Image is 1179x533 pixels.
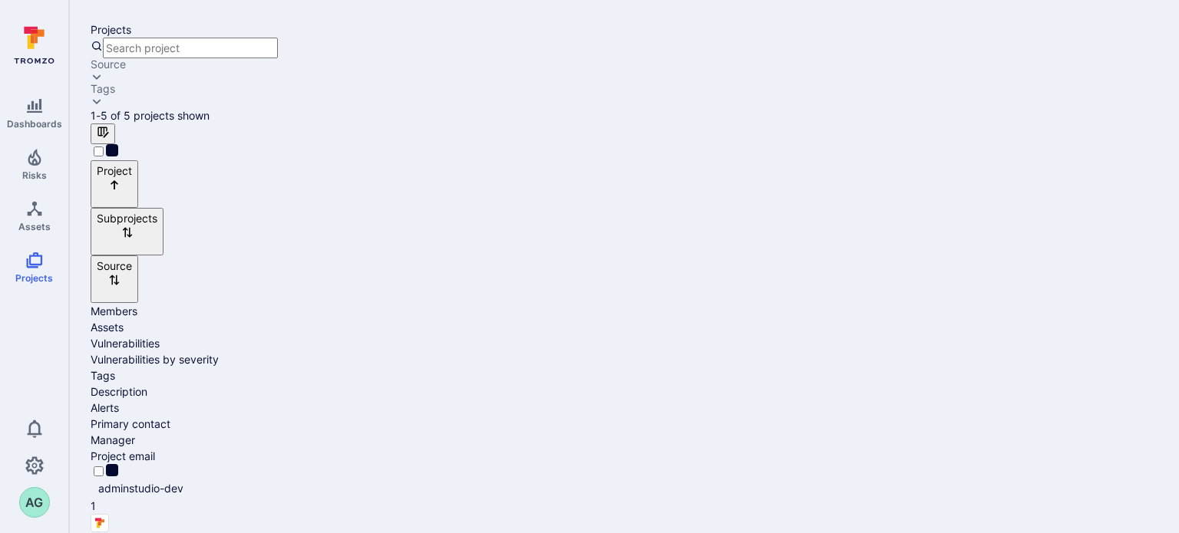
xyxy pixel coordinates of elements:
span: Assets [18,221,51,232]
div: Cell for Subprojects [91,498,1158,514]
p: Sorted by: Alphabetically (A-Z) [97,179,132,195]
button: Source [91,58,1158,71]
button: AG [19,487,50,518]
button: Tags [91,83,1158,95]
a: 1 [91,499,96,512]
div: Description [91,383,1158,400]
div: Primary contact [91,416,1158,432]
div: Cell for Project [91,480,1158,498]
span: Projects [91,23,131,36]
div: Assets [91,319,1158,335]
div: Project email [91,448,1158,464]
div: Source [91,58,126,71]
button: Expand dropdown [91,95,103,107]
div: Vulnerabilities by severity [91,351,1158,367]
div: Tags [91,367,1158,383]
div: Vulnerabilities [91,335,1158,351]
input: Select all rows [94,146,104,156]
button: Manage columns [91,123,115,144]
div: Cell for selection [91,464,1158,480]
div: Alerts [91,400,1158,416]
div: Tags [91,83,115,95]
button: Sort by Project [91,160,138,208]
span: 1-5 of 5 projects shown [91,109,210,122]
input: Select row [94,466,104,476]
button: Sort by Subprojects [91,208,163,255]
span: Projects [15,272,53,284]
div: Manage columns [91,123,1158,144]
button: Sort by Source [91,255,138,303]
span: Risks [22,169,47,181]
span: Dashboards [7,118,62,130]
span: Select all rows [91,146,118,159]
div: Ambika Golla Thimmaiah [19,487,50,518]
input: Search project [103,38,278,58]
span: Select row [91,466,118,479]
div: Members [91,303,1158,319]
div: Manager [91,432,1158,448]
button: Expand dropdown [91,71,103,83]
a: adminstudio-dev [98,482,183,495]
